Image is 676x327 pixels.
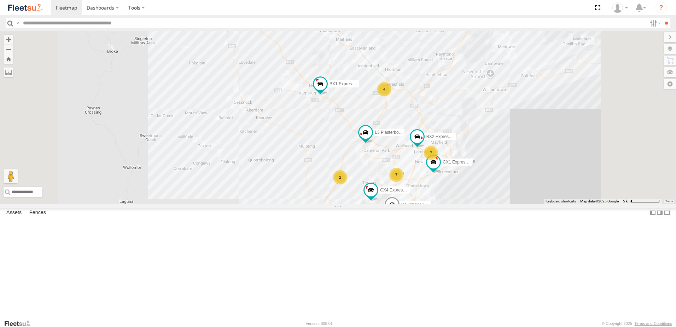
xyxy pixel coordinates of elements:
div: 2 [333,170,347,184]
button: Zoom Home [4,54,13,64]
div: 7 [424,146,438,160]
a: Visit our Website [4,320,36,327]
i: ? [655,2,667,13]
span: Map data ©2025 Google [580,199,619,203]
span: 5 km [623,199,631,203]
div: 4 [377,82,391,96]
div: James Cullen [610,2,630,13]
img: fleetsu-logo-horizontal.svg [7,3,44,12]
span: BX2 Express Ute [426,134,459,139]
label: Map Settings [664,79,676,89]
a: Terms and Conditions [635,321,672,326]
div: © Copyright 2025 - [602,321,672,326]
label: Search Query [15,18,21,28]
span: BX1 Express Ute [330,81,362,86]
span: L3 Plasterboard Truck [375,130,416,135]
label: Assets [3,208,25,218]
label: Dock Summary Table to the Left [649,208,656,218]
button: Zoom out [4,44,13,54]
label: Search Filter Options [647,18,662,28]
button: Zoom in [4,35,13,44]
span: CX1 Express Ute [443,160,475,165]
button: Keyboard shortcuts [546,199,576,204]
span: CX4 Express Ute [380,188,413,193]
label: Dock Summary Table to the Right [656,208,663,218]
div: Version: 308.01 [306,321,333,326]
button: Drag Pegman onto the map to open Street View [4,169,18,183]
a: Terms (opens in new tab) [665,200,673,203]
button: Map Scale: 5 km per 78 pixels [621,199,662,204]
label: Measure [4,67,13,77]
label: Fences [26,208,49,218]
span: C4 Timber Truck [401,202,432,207]
div: 7 [389,168,403,182]
label: Hide Summary Table [664,208,671,218]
